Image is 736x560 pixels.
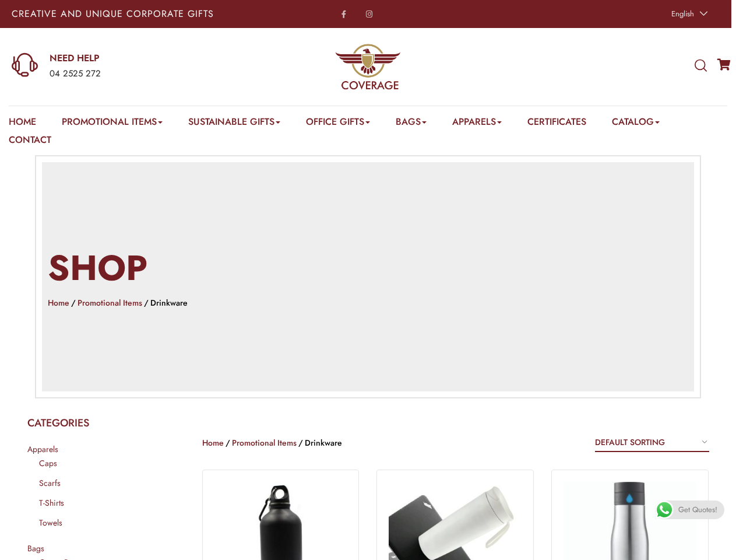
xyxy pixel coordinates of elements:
a: T-Shirts [39,497,64,509]
a: Bags [27,542,44,554]
p: Creative and Unique Corporate Gifts [12,9,288,19]
a: Apparels [27,443,58,455]
a: Home [9,115,36,133]
span: Get Quotes! [678,501,717,519]
span: CATEGORIES [27,415,89,430]
a: Home [48,297,69,309]
a: Contact [9,133,51,151]
a: Catalog [612,115,660,133]
a: Promotional Items [232,437,297,449]
a: Home [202,437,224,449]
div: 04 2525 272 [50,66,240,82]
a: Certificates [527,115,586,133]
a: English [665,6,710,22]
a: Promotional Items [62,115,163,133]
a: Apparels [452,115,502,133]
a: NEED HELP [50,52,240,65]
span: English [671,8,694,19]
a: Office Gifts [306,115,370,133]
a: Bags [396,115,427,133]
li: Drinkware [297,436,342,450]
a: Caps [39,457,57,469]
a: Promotional Items [78,297,142,309]
a: Towels [39,517,62,528]
a: Scarfs [39,477,61,489]
li: Drinkware [142,296,188,310]
a: Sustainable Gifts [188,115,280,133]
h2: Shop [48,244,688,293]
